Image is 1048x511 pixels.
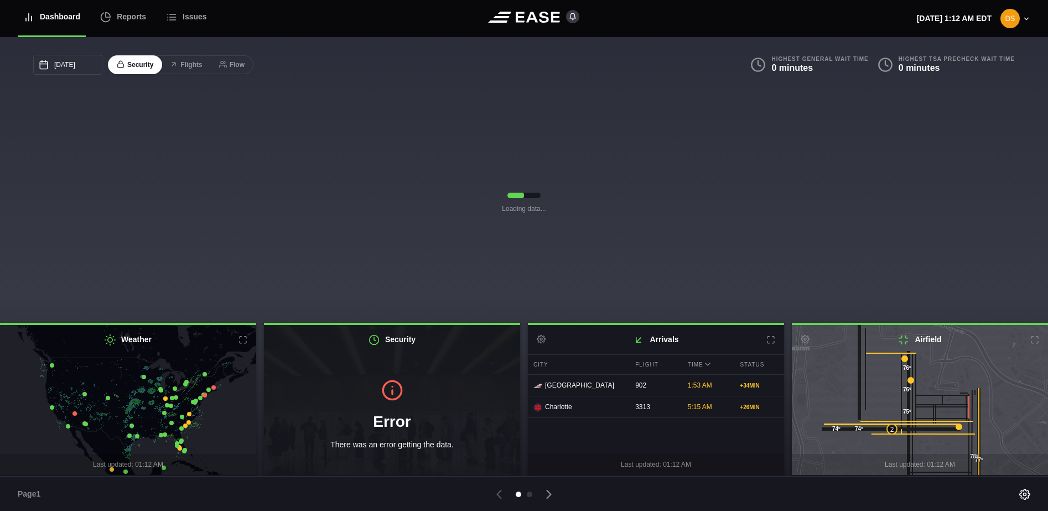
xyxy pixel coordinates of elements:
button: Flow [210,55,253,75]
img: d4712b92c0bab11b399df5d7d66b7ff5 [1000,9,1020,28]
h2: Airfield [792,325,1048,354]
button: Flights [161,55,211,75]
div: Time [682,355,732,374]
p: There was an error getting the data. [282,439,502,451]
input: mm/dd/yyyy [33,55,102,75]
b: Loading data... [502,204,546,214]
b: Highest General Wait Time [771,55,868,63]
div: 2 [886,424,897,435]
div: Last updated: 01:12 AM [528,454,784,475]
div: 902 [630,375,679,396]
div: Last updated: 01:12 AM [792,454,1048,475]
div: 3313 [630,396,679,417]
p: [DATE] 1:12 AM EDT [917,13,992,24]
div: Status [734,355,784,374]
div: + 26 MIN [740,403,779,411]
span: [GEOGRAPHIC_DATA] [545,380,614,390]
h1: Error [282,410,502,433]
div: Flight [630,355,679,374]
span: Charlotte [545,402,572,412]
span: 5:15 AM [688,403,712,411]
div: City [528,355,627,374]
b: 0 minutes [899,63,940,73]
span: Page 1 [18,488,45,500]
b: Highest TSA PreCheck Wait Time [899,55,1015,63]
h2: Security [264,325,520,354]
button: Security [108,55,162,75]
h2: Arrivals [528,325,784,354]
span: 1:53 AM [688,381,712,389]
div: + 34 MIN [740,381,779,390]
b: 0 minutes [771,63,813,73]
